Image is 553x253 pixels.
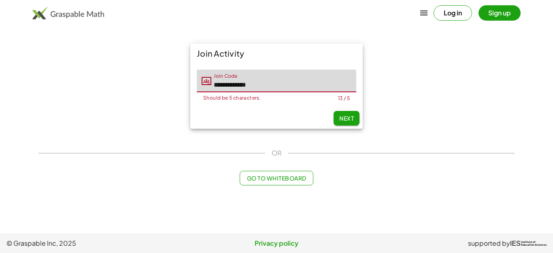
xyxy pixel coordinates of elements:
span: Go to Whiteboard [247,174,306,182]
button: Sign up [479,5,521,21]
a: Privacy policy [187,238,367,248]
button: Log in [434,5,472,21]
div: Should be 5 characters. [203,96,338,100]
span: Institute of Education Sciences [521,241,547,247]
div: Join Activity [190,44,363,63]
span: Next [339,115,354,122]
span: © Graspable Inc, 2025 [6,238,187,248]
span: OR [272,148,281,158]
a: IESInstitute ofEducation Sciences [510,238,547,248]
div: 13 / 5 [338,95,350,101]
button: Go to Whiteboard [240,171,313,185]
span: IES [510,240,521,247]
span: supported by [468,238,510,248]
button: Next [334,111,359,125]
